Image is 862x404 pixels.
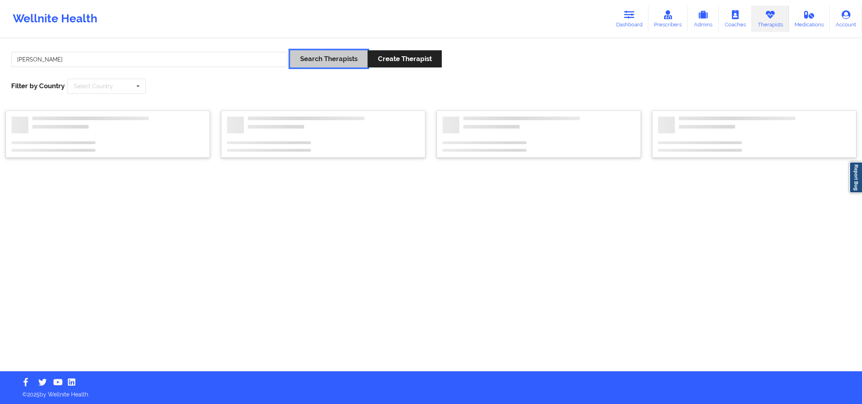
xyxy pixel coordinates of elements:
[752,6,789,32] a: Therapists
[17,385,845,398] p: © 2025 by Wellnite Health
[789,6,830,32] a: Medications
[11,52,287,67] input: Search Keywords
[849,162,862,193] a: Report Bug
[648,6,688,32] a: Prescribers
[11,82,65,90] span: Filter by Country
[290,50,368,67] button: Search Therapists
[688,6,719,32] a: Admins
[830,6,862,32] a: Account
[610,6,648,32] a: Dashboard
[74,83,113,89] div: Select Country
[368,50,441,67] button: Create Therapist
[719,6,752,32] a: Coaches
